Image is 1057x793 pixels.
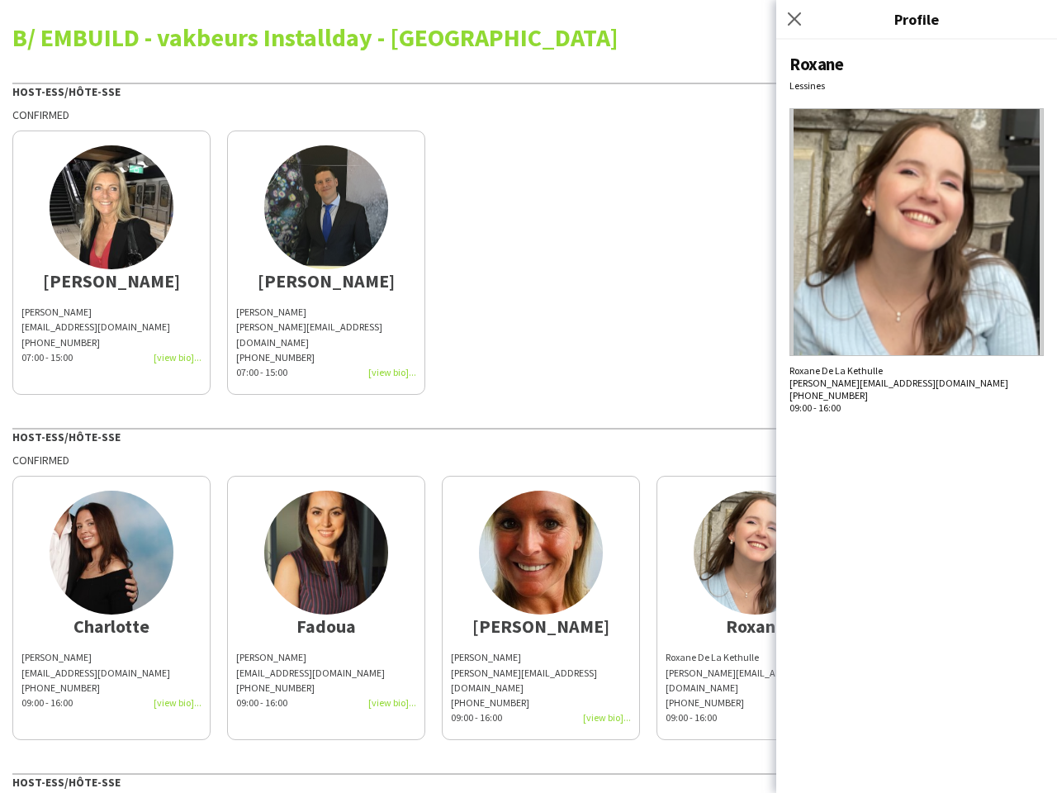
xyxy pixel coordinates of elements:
[236,351,315,363] span: [PHONE_NUMBER]
[666,667,812,694] span: [PERSON_NAME][EMAIL_ADDRESS][DOMAIN_NAME]
[789,364,883,377] span: Roxane De La Kethulle
[789,401,841,414] span: 09:00 - 16:00
[236,696,287,709] span: 09:00 - 16:00
[12,107,1045,122] div: Confirmed
[776,8,1057,30] h3: Profile
[451,651,521,663] span: [PERSON_NAME]
[666,619,846,634] div: Roxane
[264,145,388,269] img: thumb-dfe8f90f-deff-4dbd-a98f-083689f96f4f.jpg
[21,335,201,350] div: [PHONE_NUMBER]
[451,667,597,694] span: [PERSON_NAME][EMAIL_ADDRESS][DOMAIN_NAME]
[236,366,287,378] span: 07:00 - 15:00
[451,696,529,709] span: [PHONE_NUMBER]
[666,696,744,709] span: [PHONE_NUMBER]
[21,320,201,335] div: [EMAIL_ADDRESS][DOMAIN_NAME]
[789,389,868,401] span: [PHONE_NUMBER]
[789,108,1044,356] img: Crew avatar or photo
[236,681,315,694] span: [PHONE_NUMBER]
[21,650,201,710] div: [PERSON_NAME]
[479,491,603,615] img: thumb-5eeb358c3f0f5.jpeg
[236,321,382,348] span: [PERSON_NAME][EMAIL_ADDRESS][DOMAIN_NAME]
[12,25,1045,50] div: B/ EMBUILD - vakbeurs Installday - [GEOGRAPHIC_DATA]
[264,491,388,615] img: thumb-6825e043f14e2.jpg
[236,650,416,665] div: [PERSON_NAME]
[12,428,1045,444] div: Host-ess/Hôte-sse
[21,666,201,681] div: [EMAIL_ADDRESS][DOMAIN_NAME]
[694,491,818,615] img: thumb-65f976f85cc53.png
[236,273,416,288] div: [PERSON_NAME]
[236,667,385,679] span: [EMAIL_ADDRESS][DOMAIN_NAME]
[451,619,631,634] div: [PERSON_NAME]
[789,53,1044,75] div: Roxane
[12,773,1045,790] div: Host-ess/Hôte-sse
[666,651,759,663] span: Roxane De La Kethulle
[451,711,502,724] span: 09:00 - 16:00
[12,83,1045,99] div: Host-ess/Hôte-sse
[21,696,201,710] div: 09:00 - 16:00
[236,306,306,318] span: [PERSON_NAME]
[50,491,173,615] img: thumb-6787dae4be4e4.jpeg
[50,145,173,269] img: thumb-5eda2f2c87d4e.jpeg
[21,681,201,696] div: [PHONE_NUMBER]
[21,305,201,320] div: [PERSON_NAME]
[21,619,201,634] div: Charlotte
[236,619,416,634] div: Fadoua
[21,273,201,288] div: [PERSON_NAME]
[666,711,717,724] span: 09:00 - 16:00
[12,453,1045,468] div: Confirmed
[789,79,1044,92] div: Lessines
[21,350,201,365] div: 07:00 - 15:00
[789,377,1008,389] span: [PERSON_NAME][EMAIL_ADDRESS][DOMAIN_NAME]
